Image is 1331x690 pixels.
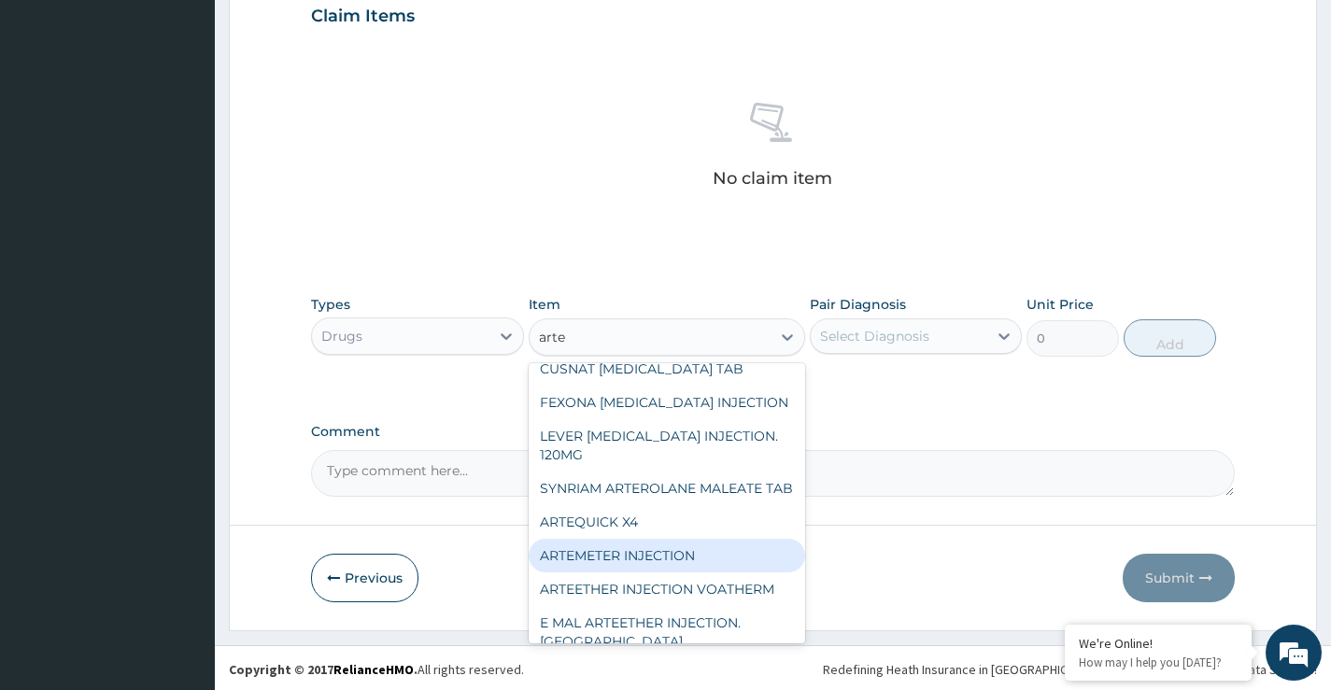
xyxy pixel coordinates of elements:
[97,105,314,129] div: Chat with us now
[311,424,1235,440] label: Comment
[1079,635,1238,652] div: We're Online!
[1123,554,1235,602] button: Submit
[311,297,350,313] label: Types
[1027,295,1094,314] label: Unit Price
[1124,319,1216,357] button: Add
[311,7,415,27] h3: Claim Items
[529,505,806,539] div: ARTEQUICK X4
[820,327,929,345] div: Select Diagnosis
[810,295,906,314] label: Pair Diagnosis
[529,606,806,658] div: E MAL ARTEETHER INJECTION. [GEOGRAPHIC_DATA]
[333,661,414,678] a: RelianceHMO
[529,295,560,314] label: Item
[306,9,351,54] div: Minimize live chat window
[108,218,258,407] span: We're online!
[713,169,832,188] p: No claim item
[529,419,806,472] div: LEVER [MEDICAL_DATA] INJECTION. 120MG
[529,572,806,606] div: ARTEETHER INJECTION VOATHERM
[529,352,806,386] div: CUSNAT [MEDICAL_DATA] TAB
[529,472,806,505] div: SYNRIAM ARTEROLANE MALEATE TAB
[311,554,418,602] button: Previous
[35,93,76,140] img: d_794563401_company_1708531726252_794563401
[823,660,1317,679] div: Redefining Heath Insurance in [GEOGRAPHIC_DATA] using Telemedicine and Data Science!
[321,327,362,345] div: Drugs
[229,661,418,678] strong: Copyright © 2017 .
[1079,655,1238,670] p: How may I help you today?
[529,539,806,572] div: ARTEMETER INJECTION
[9,477,356,542] textarea: Type your message and hit 'Enter'
[529,386,806,419] div: FEXONA [MEDICAL_DATA] INJECTION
